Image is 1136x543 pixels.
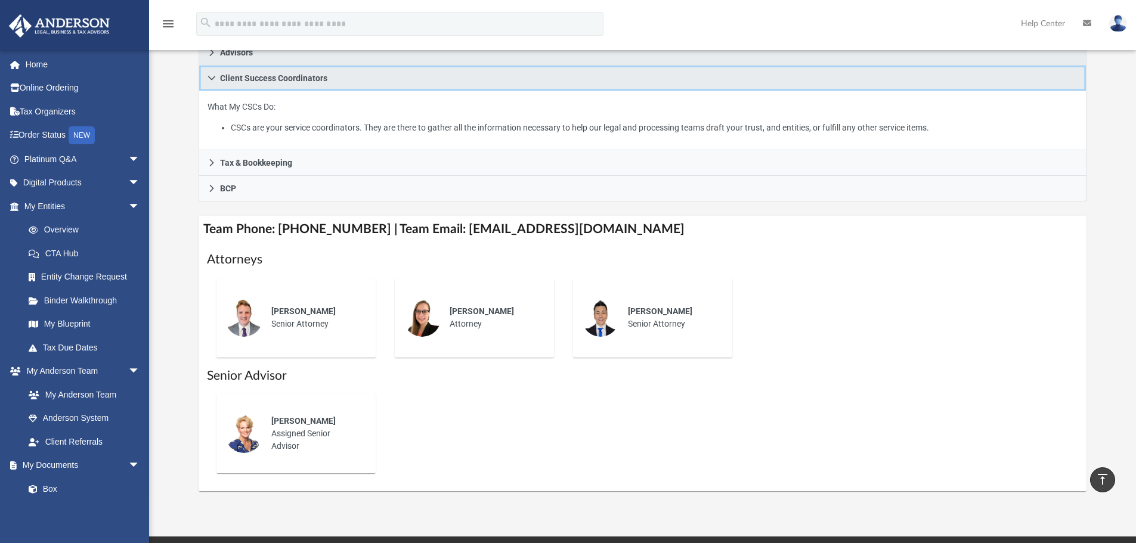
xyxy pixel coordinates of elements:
a: My Anderson Teamarrow_drop_down [8,359,152,383]
a: Binder Walkthrough [17,288,158,312]
div: Attorney [441,297,546,339]
span: [PERSON_NAME] [271,306,336,316]
span: Client Success Coordinators [220,74,327,82]
a: Order StatusNEW [8,123,158,148]
a: Tax & Bookkeeping [199,150,1087,176]
h1: Senior Advisor [207,367,1079,384]
img: Anderson Advisors Platinum Portal [5,14,113,38]
a: Anderson System [17,407,152,430]
a: BCP [199,176,1087,201]
img: thumbnail [581,299,620,337]
a: vertical_align_top [1090,467,1115,492]
a: My Blueprint [17,312,152,336]
a: My Entitiesarrow_drop_down [8,194,158,218]
a: Platinum Q&Aarrow_drop_down [8,147,158,171]
i: search [199,16,212,29]
a: My Anderson Team [17,383,146,407]
div: NEW [69,126,95,144]
span: [PERSON_NAME] [628,306,692,316]
a: Overview [17,218,158,242]
a: Client Success Coordinators [199,66,1087,91]
span: [PERSON_NAME] [271,416,336,426]
a: My Documentsarrow_drop_down [8,454,152,477]
img: thumbnail [225,415,263,453]
span: arrow_drop_down [128,194,152,219]
a: CTA Hub [17,241,158,265]
a: Home [8,52,158,76]
a: Meeting Minutes [17,501,152,525]
span: Tax & Bookkeeping [220,159,292,167]
li: CSCs are your service coordinators. They are there to gather all the information necessary to hel... [231,120,1078,135]
h1: Attorneys [207,251,1079,268]
div: Client Success Coordinators [199,91,1087,150]
a: Online Ordering [8,76,158,100]
div: Senior Attorney [620,297,724,339]
span: BCP [220,184,236,193]
a: Client Referrals [17,430,152,454]
a: Entity Change Request [17,265,158,289]
span: arrow_drop_down [128,171,152,196]
span: [PERSON_NAME] [450,306,514,316]
a: menu [161,23,175,31]
img: thumbnail [403,299,441,337]
span: Advisors [220,48,253,57]
div: Senior Attorney [263,297,367,339]
a: Box [17,477,146,501]
img: thumbnail [225,299,263,337]
div: Assigned Senior Advisor [263,407,367,461]
span: arrow_drop_down [128,454,152,478]
span: arrow_drop_down [128,359,152,384]
h4: Team Phone: [PHONE_NUMBER] | Team Email: [EMAIL_ADDRESS][DOMAIN_NAME] [199,216,1087,243]
a: Tax Organizers [8,100,158,123]
a: Digital Productsarrow_drop_down [8,171,158,195]
i: vertical_align_top [1095,472,1110,486]
i: menu [161,17,175,31]
p: What My CSCs Do: [208,100,1078,135]
a: Advisors [199,40,1087,66]
a: Tax Due Dates [17,336,158,359]
img: User Pic [1109,15,1127,32]
span: arrow_drop_down [128,147,152,172]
